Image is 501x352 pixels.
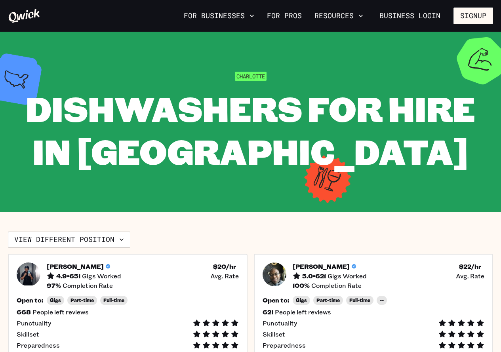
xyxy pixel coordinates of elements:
span: Preparedness [17,341,60,349]
span: Skillset [263,330,285,338]
h5: 5.0 • 621 [302,272,326,280]
span: Completion Rate [63,282,113,289]
h5: 668 [17,308,31,316]
span: People left reviews [275,308,331,316]
span: Skillset [17,330,39,338]
h5: 4.9 • 651 [56,272,80,280]
h5: Open to: [17,296,44,304]
span: Punctuality [17,319,51,327]
span: Gigs [50,297,61,303]
h5: [PERSON_NAME] [293,263,350,270]
span: Avg. Rate [210,272,239,280]
span: Gigs [296,297,307,303]
button: Signup [453,8,493,24]
span: Part-time [316,297,340,303]
a: For Pros [264,9,305,23]
span: People left reviews [32,308,89,316]
button: Resources [311,9,366,23]
h5: 100 % [293,282,310,289]
h5: 621 [263,308,273,316]
span: Charlotte [235,72,267,81]
button: For Businesses [181,9,257,23]
h5: $ 22 /hr [459,263,481,270]
span: Avg. Rate [456,272,484,280]
span: Dishwashers for Hire in [GEOGRAPHIC_DATA] [26,86,475,174]
span: Gigs Worked [82,272,121,280]
span: Gigs Worked [328,272,367,280]
h5: $ 20 /hr [213,263,236,270]
span: Completion Rate [311,282,362,289]
h5: 97 % [47,282,61,289]
span: Full-time [103,297,124,303]
img: Pro headshot [263,263,286,286]
span: -- [380,297,384,303]
span: Preparedness [263,341,306,349]
span: Full-time [349,297,370,303]
img: Pro headshot [17,263,40,286]
a: Business Login [373,8,447,24]
h5: Open to: [263,296,290,304]
button: View different position [8,232,130,247]
span: Part-time [70,297,94,303]
h5: [PERSON_NAME] [47,263,104,270]
span: Punctuality [263,319,297,327]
